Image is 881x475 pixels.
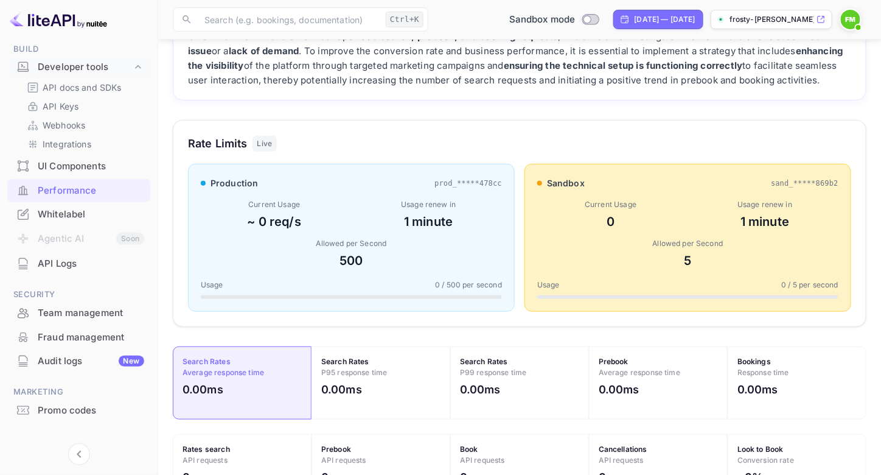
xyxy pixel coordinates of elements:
[43,119,85,132] p: Webhooks
[183,445,230,454] strong: Rates search
[692,213,839,231] div: 1 minute
[22,135,145,153] div: Integrations
[841,10,860,29] img: Frosty mikecris
[183,368,264,377] span: Average response time
[599,368,680,377] span: Average response time
[435,280,502,290] span: 0 / 500 per second
[38,331,144,345] div: Fraud management
[737,381,778,398] h2: 0.00ms
[7,399,150,421] a: Promo codes
[460,445,478,454] strong: Book
[38,60,132,74] div: Developer tools
[119,356,144,367] div: New
[537,238,838,249] div: Allowed per Second
[460,357,508,366] strong: Search Rates
[599,381,639,398] h2: 0.00ms
[509,13,576,27] span: Sandbox mode
[599,445,647,454] strong: Cancellations
[7,350,150,372] a: Audit logsNew
[537,199,684,210] div: Current Usage
[201,199,348,210] div: Current Usage
[38,184,144,198] div: Performance
[7,399,150,423] div: Promo codes
[27,119,141,132] a: Webhooks
[355,213,503,231] div: 1 minute
[252,136,277,152] div: Live
[183,456,228,465] span: API requests
[386,12,423,27] div: Ctrl+K
[43,138,91,150] p: Integrations
[201,252,502,270] div: 500
[7,43,150,56] span: Build
[7,179,150,203] div: Performance
[737,456,794,465] span: Conversion rate
[460,381,501,398] h2: 0.00ms
[321,381,362,398] h2: 0.00ms
[7,57,150,78] div: Developer tools
[22,116,145,134] div: Webhooks
[7,252,150,275] a: API Logs
[188,135,248,152] h3: Rate Limits
[321,357,369,366] strong: Search Rates
[68,443,90,465] button: Collapse navigation
[7,203,150,225] a: Whitelabel
[635,14,695,25] div: [DATE] — [DATE]
[211,177,259,189] span: production
[7,326,150,350] div: Fraud management
[7,179,150,202] a: Performance
[537,280,560,290] span: Usage
[7,203,150,227] div: Whitelabel
[599,456,644,465] span: API requests
[737,368,789,377] span: Response time
[27,100,141,113] a: API Keys
[201,213,348,231] div: ~ 0 req/s
[460,368,527,377] span: P99 response time
[38,208,144,222] div: Whitelabel
[7,252,150,276] div: API Logs
[183,381,223,398] h2: 0.00ms
[504,60,743,71] strong: ensuring the technical setup is functioning correctly
[355,199,503,210] div: Usage renew in
[22,79,145,96] div: API docs and SDKs
[321,456,366,465] span: API requests
[183,357,231,366] strong: Search Rates
[7,301,150,325] div: Team management
[7,326,150,348] a: Fraud management
[22,97,145,115] div: API Keys
[692,199,839,210] div: Usage renew in
[7,385,150,399] span: Marketing
[201,280,223,290] span: Usage
[38,160,144,174] div: UI Components
[7,350,150,373] div: Audit logsNew
[197,7,381,32] input: Search (e.g. bookings, documentation)
[504,13,604,27] div: Switch to Production mode
[188,29,851,88] div: Given that the API customer has reported , it is crucial to investigate whether this is due to a ...
[321,368,388,377] span: P95 response time
[730,14,814,25] p: frosty-[PERSON_NAME]-xds4a....
[38,354,144,368] div: Audit logs
[201,238,502,249] div: Allowed per Second
[782,280,838,290] span: 0 / 5 per second
[43,81,122,94] p: API docs and SDKs
[38,306,144,320] div: Team management
[7,155,150,178] div: UI Components
[27,138,141,150] a: Integrations
[7,288,150,301] span: Security
[7,155,150,177] a: UI Components
[537,252,838,270] div: 5
[229,45,299,57] strong: lack of demand
[460,456,505,465] span: API requests
[38,257,144,271] div: API Logs
[321,445,351,454] strong: Prebook
[38,404,144,418] div: Promo codes
[43,100,78,113] p: API Keys
[537,213,684,231] div: 0
[737,445,784,454] strong: Look to Book
[7,301,150,324] a: Team management
[599,357,629,366] strong: Prebook
[10,10,107,29] img: LiteAPI logo
[547,177,585,189] span: sandbox
[737,357,771,366] strong: Bookings
[27,81,141,94] a: API docs and SDKs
